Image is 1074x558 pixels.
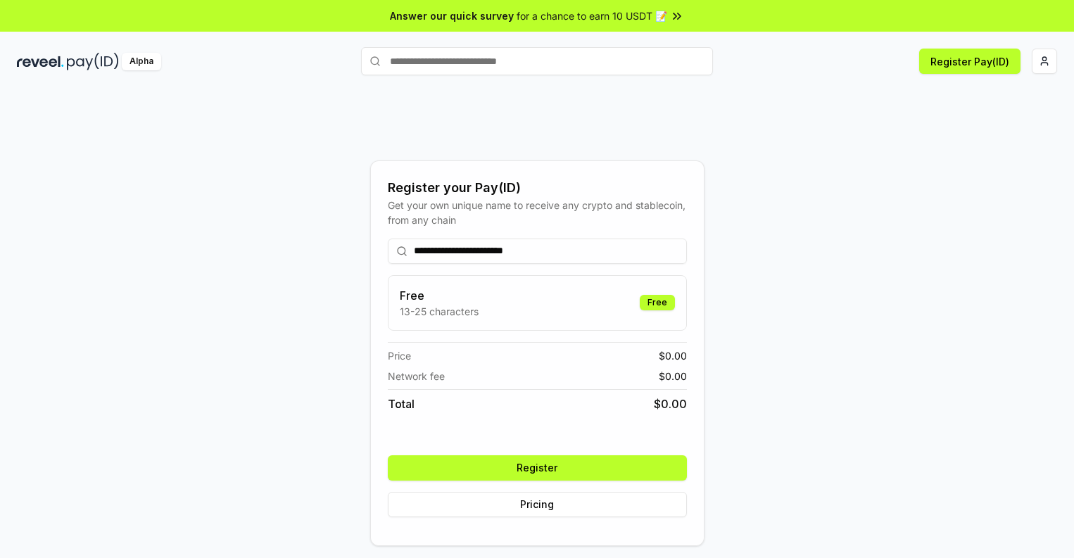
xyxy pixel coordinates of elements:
[388,198,687,227] div: Get your own unique name to receive any crypto and stablecoin, from any chain
[67,53,119,70] img: pay_id
[659,348,687,363] span: $ 0.00
[659,369,687,383] span: $ 0.00
[654,395,687,412] span: $ 0.00
[17,53,64,70] img: reveel_dark
[517,8,667,23] span: for a chance to earn 10 USDT 📝
[390,8,514,23] span: Answer our quick survey
[388,455,687,481] button: Register
[388,369,445,383] span: Network fee
[388,395,415,412] span: Total
[388,178,687,198] div: Register your Pay(ID)
[388,492,687,517] button: Pricing
[400,287,479,304] h3: Free
[919,49,1021,74] button: Register Pay(ID)
[640,295,675,310] div: Free
[400,304,479,319] p: 13-25 characters
[122,53,161,70] div: Alpha
[388,348,411,363] span: Price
